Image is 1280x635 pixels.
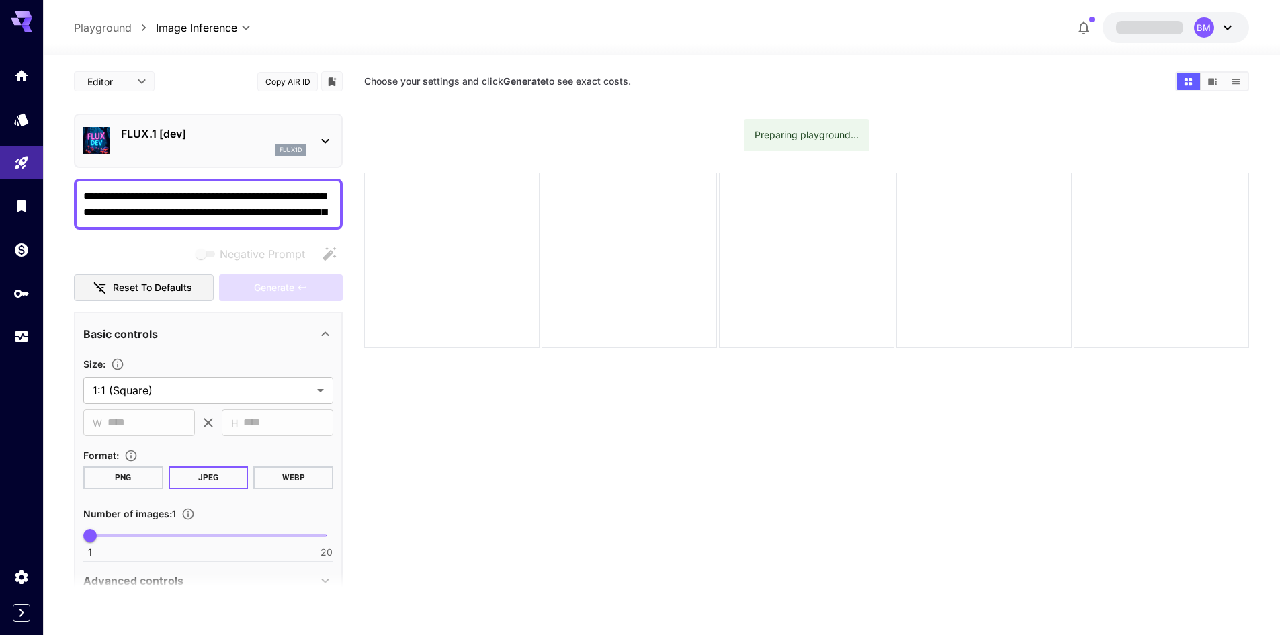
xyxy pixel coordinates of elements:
[156,19,237,36] span: Image Inference
[121,126,306,142] p: FLUX.1 [dev]
[169,466,249,489] button: JPEG
[176,507,200,521] button: Specify how many images to generate in a single request. Each image generation will be charged se...
[1175,71,1249,91] div: Show media in grid viewShow media in video viewShow media in list view
[83,326,158,342] p: Basic controls
[93,382,312,398] span: 1:1 (Square)
[257,72,318,91] button: Copy AIR ID
[83,450,119,461] span: Format :
[1201,73,1224,90] button: Show media in video view
[83,120,333,161] div: FLUX.1 [dev]flux1d
[83,508,176,519] span: Number of images : 1
[231,415,238,431] span: H
[1177,73,1200,90] button: Show media in grid view
[74,19,156,36] nav: breadcrumb
[13,604,30,622] button: Expand sidebar
[13,111,30,128] div: Models
[13,155,30,171] div: Playground
[13,67,30,84] div: Home
[13,241,30,258] div: Wallet
[13,329,30,345] div: Usage
[321,546,333,559] span: 20
[220,246,305,262] span: Negative Prompt
[503,75,546,87] b: Generate
[105,357,130,371] button: Adjust the dimensions of the generated image by specifying its width and height in pixels, or sel...
[83,318,333,350] div: Basic controls
[326,73,338,89] button: Add to library
[74,19,132,36] a: Playground
[74,274,214,302] button: Reset to defaults
[364,75,631,87] span: Choose your settings and click to see exact costs.
[1103,12,1249,43] button: BM
[13,285,30,302] div: API Keys
[119,449,143,462] button: Choose the file format for the output image.
[83,358,105,370] span: Size :
[93,415,102,431] span: W
[193,245,316,262] span: Negative prompts are not compatible with the selected model.
[755,123,859,147] div: Preparing playground...
[88,546,92,559] span: 1
[83,564,333,597] div: Advanced controls
[253,466,333,489] button: WEBP
[87,75,129,89] span: Editor
[280,145,302,155] p: flux1d
[1194,17,1214,38] div: BM
[13,198,30,214] div: Library
[83,466,163,489] button: PNG
[13,568,30,585] div: Settings
[1224,73,1248,90] button: Show media in list view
